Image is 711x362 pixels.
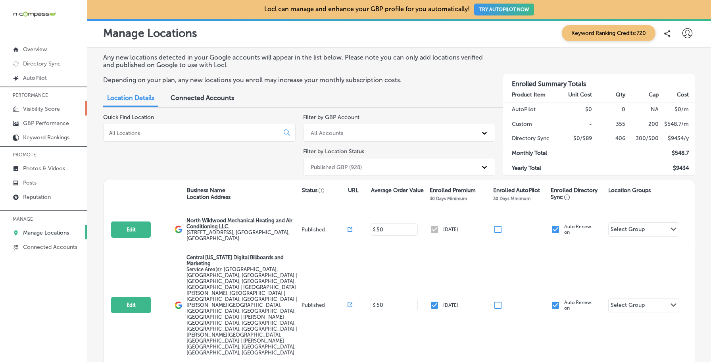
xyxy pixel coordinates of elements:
[493,196,530,201] p: 30 Days Minimum
[23,60,61,67] p: Directory Sync
[430,196,467,201] p: 30 Days Minimum
[23,244,77,250] p: Connected Accounts
[108,129,277,137] input: All Locations
[626,102,659,117] td: NA
[373,302,376,308] p: $
[303,148,364,155] label: Filter by Location Status
[373,227,376,232] p: $
[564,224,593,235] p: Auto Renew: on
[103,54,488,69] p: Any new locations detected in your Google accounts will appear in the list below. Please note you...
[348,187,358,194] p: URL
[111,221,151,238] button: Edit
[559,102,592,117] td: $0
[187,187,231,200] p: Business Name Location Address
[559,88,592,102] th: Unit Cost
[626,88,659,102] th: Cap
[659,88,695,102] th: Cost
[559,131,592,146] td: $0/$89
[592,117,626,131] td: 355
[592,131,626,146] td: 406
[107,94,154,102] span: Location Details
[23,46,47,53] p: Overview
[443,227,458,232] p: [DATE]
[103,27,197,40] p: Manage Locations
[103,76,488,84] p: Depending on your plan, any new locations you enroll may increase your monthly subscription costs.
[443,302,458,308] p: [DATE]
[23,134,69,141] p: Keyword Rankings
[175,301,183,309] img: logo
[311,129,343,136] div: All Accounts
[111,297,151,313] button: Edit
[186,254,300,266] p: Central [US_STATE] Digital Billboards and Marketing
[23,194,51,200] p: Reputation
[551,187,604,200] p: Enrolled Directory Sync
[23,120,69,127] p: GBP Performance
[659,117,695,131] td: $ 548.7 /m
[186,266,297,356] span: Orlando, FL, USA | Kissimmee, FL, USA | Meadow Woods, FL 32824, USA | Hunters Creek, FL 32837, US...
[302,227,348,233] p: Published
[592,102,626,117] td: 0
[103,114,154,121] label: Quick Find Location
[186,229,300,241] label: [STREET_ADDRESS] , [GEOGRAPHIC_DATA], [GEOGRAPHIC_DATA]
[175,225,183,233] img: logo
[186,218,300,229] p: North Wildwood Mechanical Heating and Air Conditioning LLC.
[430,187,476,194] p: Enrolled Premium
[611,302,645,311] div: Select Group
[503,74,695,88] h3: Enrolled Summary Totals
[13,10,56,18] img: 660ab0bf-5cc7-4cb8-ba1c-48b5ae0f18e60NCTV_CLogo_TV_Black_-500x88.png
[564,300,593,311] p: Auto Renew: on
[302,302,348,308] p: Published
[171,94,234,102] span: Connected Accounts
[23,179,37,186] p: Posts
[311,164,362,170] div: Published GBP (928)
[659,102,695,117] td: $ 0 /m
[371,187,424,194] p: Average Order Value
[626,131,659,146] td: 300/500
[611,226,645,235] div: Select Group
[626,117,659,131] td: 200
[608,187,651,194] p: Location Groups
[303,114,359,121] label: Filter by GBP Account
[23,106,60,112] p: Visibility Score
[302,187,348,194] p: Status
[23,75,47,81] p: AutoPilot
[512,91,546,98] strong: Product Item
[493,187,540,194] p: Enrolled AutoPilot
[562,25,655,41] span: Keyword Ranking Credits: 720
[592,88,626,102] th: Qty
[474,4,534,15] button: TRY AUTOPILOT NOW
[503,161,559,175] td: Yearly Total
[659,131,695,146] td: $ 9434 /y
[23,229,69,236] p: Manage Locations
[659,161,695,175] td: $ 9434
[503,117,559,131] td: Custom
[503,146,559,161] td: Monthly Total
[659,146,695,161] td: $ 548.7
[503,102,559,117] td: AutoPilot
[23,165,65,172] p: Photos & Videos
[503,131,559,146] td: Directory Sync
[559,117,592,131] td: -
